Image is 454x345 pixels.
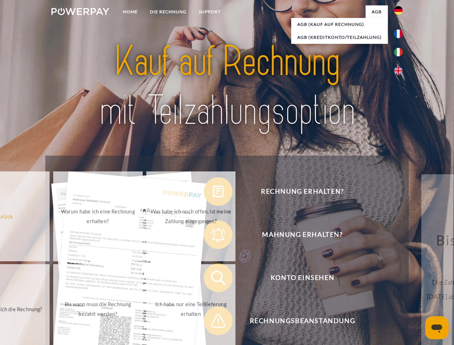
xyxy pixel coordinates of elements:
img: en [394,66,403,75]
a: Was habe ich noch offen, ist meine Zahlung eingegangen? [146,171,236,261]
div: Warum habe ich eine Rechnung erhalten? [58,207,138,226]
img: title-powerpay_de.svg [69,34,385,138]
a: DIE RECHNUNG [144,5,193,18]
button: Rechnungsbeanstandung [204,307,391,335]
img: de [394,6,403,15]
a: SUPPORT [193,5,227,18]
iframe: Schaltfläche zum Öffnen des Messaging-Fensters [425,316,448,339]
a: agb [366,5,388,18]
span: Konto einsehen [214,263,390,292]
img: it [394,48,403,56]
div: Was habe ich noch offen, ist meine Zahlung eingegangen? [151,207,231,226]
a: AGB (Kauf auf Rechnung) [291,18,388,31]
div: Bis wann muss die Rechnung bezahlt werden? [58,299,138,319]
a: Home [117,5,144,18]
a: AGB (Kreditkonto/Teilzahlung) [291,31,388,44]
img: fr [394,29,403,38]
span: Rechnungsbeanstandung [214,307,390,335]
div: Ich habe nur eine Teillieferung erhalten [151,299,231,319]
img: logo-powerpay-white.svg [51,8,109,15]
button: Konto einsehen [204,263,391,292]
